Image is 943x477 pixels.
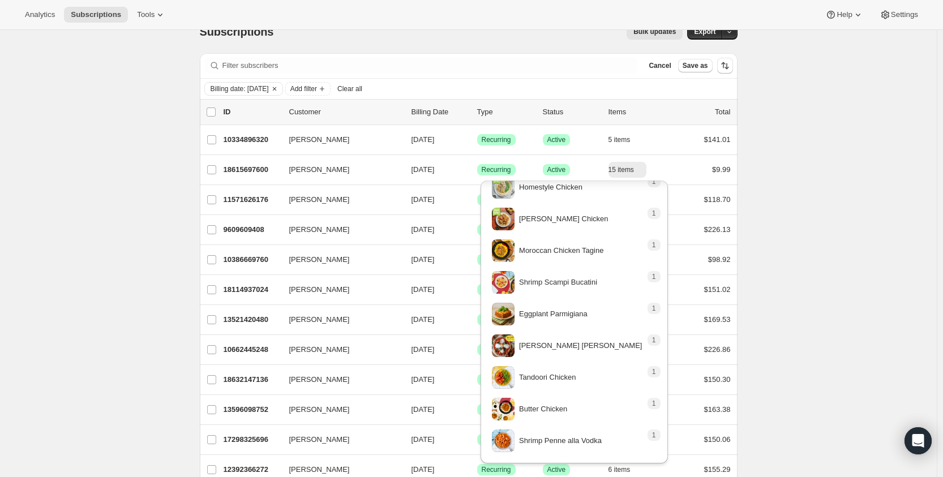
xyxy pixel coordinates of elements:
[282,191,396,209] button: [PERSON_NAME]
[282,221,396,239] button: [PERSON_NAME]
[224,432,731,448] div: 17298325696[PERSON_NAME][DATE]SuccessRecurringSuccessActive4 items$150.06
[224,222,731,238] div: 9609609408[PERSON_NAME][DATE]SuccessRecurringSuccessActive9 items$226.13
[282,131,396,149] button: [PERSON_NAME]
[547,165,566,174] span: Active
[289,464,350,475] span: [PERSON_NAME]
[224,284,280,295] p: 18114937024
[652,367,656,376] span: 1
[837,10,852,19] span: Help
[704,315,731,324] span: $169.53
[708,255,731,264] span: $98.92
[652,272,656,281] span: 1
[289,224,350,235] span: [PERSON_NAME]
[412,165,435,174] span: [DATE]
[633,27,676,36] span: Bulk updates
[608,106,665,118] div: Items
[412,255,435,264] span: [DATE]
[200,25,274,38] span: Subscriptions
[652,304,656,313] span: 1
[25,10,55,19] span: Analytics
[519,182,582,193] p: Homestyle Chicken
[289,164,350,175] span: [PERSON_NAME]
[482,165,511,174] span: Recurring
[224,134,280,145] p: 10334896320
[644,59,675,72] button: Cancel
[290,84,317,93] span: Add filter
[224,162,731,178] div: 18615697600[PERSON_NAME][DATE]SuccessRecurringSuccessActive15 items$9.99
[282,431,396,449] button: [PERSON_NAME]
[704,375,731,384] span: $150.30
[224,344,280,355] p: 10662445248
[282,311,396,329] button: [PERSON_NAME]
[64,7,128,23] button: Subscriptions
[652,431,656,440] span: 1
[519,372,576,383] p: Tandoori Chicken
[704,405,731,414] span: $163.38
[873,7,925,23] button: Settings
[412,106,468,118] p: Billing Date
[704,465,731,474] span: $155.29
[519,308,588,320] p: Eggplant Parmigiana
[519,277,597,288] p: Shrimp Scampi Bucatini
[905,427,932,454] div: Open Intercom Messenger
[224,192,731,208] div: 11571626176[PERSON_NAME][DATE]SuccessRecurringSuccessActive5 items$118.70
[289,284,350,295] span: [PERSON_NAME]
[224,372,731,388] div: 18632147136[PERSON_NAME][DATE]SuccessRecurringSuccessActive7 items$150.30
[137,10,155,19] span: Tools
[224,402,731,418] div: 13596098752[PERSON_NAME][DATE]SuccessRecurringSuccessActive5 items$163.38
[627,24,683,40] button: Bulk updates
[282,251,396,269] button: [PERSON_NAME]
[519,213,608,225] p: [PERSON_NAME] Chicken
[205,83,269,95] button: Billing date: Today
[333,82,367,96] button: Clear all
[652,240,656,250] span: 1
[652,209,656,218] span: 1
[18,7,62,23] button: Analytics
[543,106,599,118] p: Status
[492,239,515,262] img: variant image
[224,342,731,358] div: 10662445248[PERSON_NAME][DATE]SuccessRecurringSuccessActive9 items$226.86
[704,435,731,444] span: $150.06
[683,61,708,70] span: Save as
[412,405,435,414] span: [DATE]
[412,285,435,294] span: [DATE]
[224,194,280,205] p: 11571626176
[818,7,870,23] button: Help
[492,208,515,230] img: variant image
[492,334,515,357] img: variant image
[224,254,280,265] p: 10386669760
[712,165,731,174] span: $9.99
[224,252,731,268] div: 10386669760[PERSON_NAME][DATE]SuccessRecurringSuccessActive3 items$98.92
[282,401,396,419] button: [PERSON_NAME]
[211,84,269,93] span: Billing date: [DATE]
[715,106,730,118] p: Total
[608,162,646,178] button: 15 items
[224,434,280,445] p: 17298325696
[482,135,511,144] span: Recurring
[224,464,280,475] p: 12392366272
[477,106,534,118] div: Type
[224,164,280,175] p: 18615697600
[224,224,280,235] p: 9609609408
[282,341,396,359] button: [PERSON_NAME]
[652,336,656,345] span: 1
[412,375,435,384] span: [DATE]
[130,7,173,23] button: Tools
[289,194,350,205] span: [PERSON_NAME]
[412,435,435,444] span: [DATE]
[289,434,350,445] span: [PERSON_NAME]
[285,82,331,96] button: Add filter
[289,314,350,325] span: [PERSON_NAME]
[412,195,435,204] span: [DATE]
[412,225,435,234] span: [DATE]
[492,303,515,325] img: variant image
[282,281,396,299] button: [PERSON_NAME]
[891,10,918,19] span: Settings
[282,371,396,389] button: [PERSON_NAME]
[412,135,435,144] span: [DATE]
[608,165,634,174] span: 15 items
[649,61,671,70] span: Cancel
[492,366,515,389] img: variant image
[289,254,350,265] span: [PERSON_NAME]
[694,27,715,36] span: Export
